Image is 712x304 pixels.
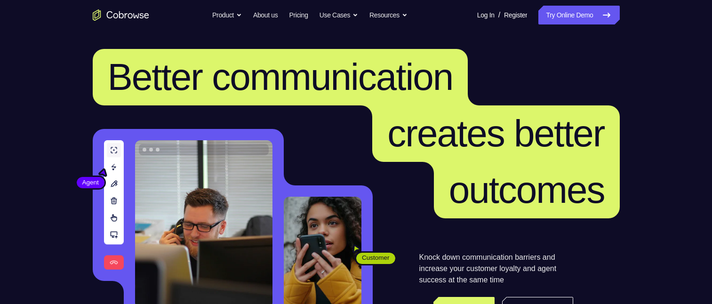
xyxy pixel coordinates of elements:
a: About us [253,6,278,24]
button: Product [212,6,242,24]
a: Pricing [289,6,308,24]
span: creates better [387,112,604,154]
button: Use Cases [320,6,358,24]
span: Better communication [108,56,453,98]
a: Log In [477,6,495,24]
button: Resources [369,6,408,24]
a: Register [504,6,527,24]
a: Try Online Demo [538,6,619,24]
p: Knock down communication barriers and increase your customer loyalty and agent success at the sam... [419,252,573,286]
span: / [498,9,500,21]
span: outcomes [449,169,605,211]
a: Go to the home page [93,9,149,21]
